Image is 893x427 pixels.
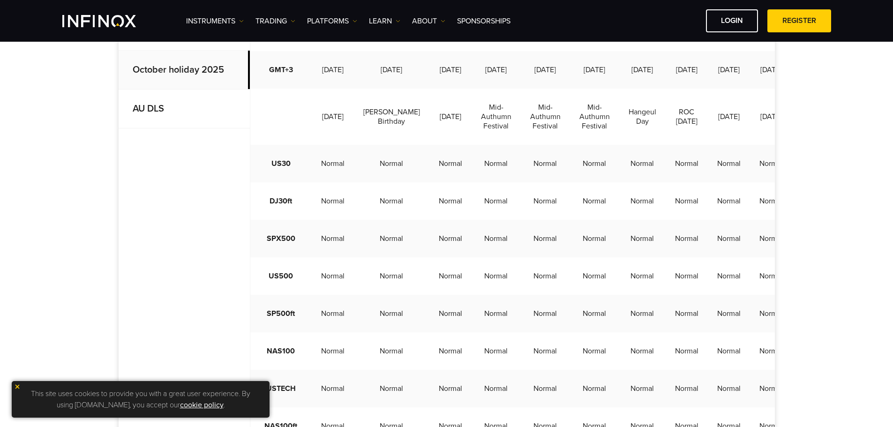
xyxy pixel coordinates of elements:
td: [DATE] [429,51,472,89]
td: Normal [750,182,792,220]
a: cookie policy [180,400,224,410]
td: Normal [472,370,521,407]
td: Normal [666,370,708,407]
td: ROC [DATE] [666,89,708,145]
td: Normal [354,295,429,332]
td: SP500ft [250,295,312,332]
td: Normal [521,332,570,370]
td: Normal [429,332,472,370]
td: Normal [354,332,429,370]
td: Normal [521,220,570,257]
a: Learn [369,15,400,27]
td: Normal [570,220,619,257]
td: Normal [521,295,570,332]
td: Normal [312,370,354,407]
a: REGISTER [767,9,831,32]
a: TRADING [255,15,295,27]
td: Normal [429,370,472,407]
td: Normal [429,220,472,257]
td: Normal [708,332,750,370]
td: Normal [708,145,750,182]
a: LOGIN [706,9,758,32]
td: Normal [666,182,708,220]
td: USTECH [250,370,312,407]
td: Normal [666,332,708,370]
strong: AU DLS [133,103,164,114]
td: Normal [312,182,354,220]
td: Normal [570,370,619,407]
p: This site uses cookies to provide you with a great user experience. By using [DOMAIN_NAME], you a... [16,386,265,413]
td: Normal [429,145,472,182]
td: Normal [521,145,570,182]
a: Instruments [186,15,244,27]
td: [DATE] [750,89,792,145]
a: SPONSORSHIPS [457,15,510,27]
a: ABOUT [412,15,445,27]
td: Normal [708,182,750,220]
td: Normal [570,145,619,182]
td: [PERSON_NAME] Birthday [354,89,429,145]
td: [DATE] [570,51,619,89]
td: Normal [666,220,708,257]
td: Normal [312,295,354,332]
td: Normal [619,370,666,407]
td: Normal [472,145,521,182]
td: [DATE] [521,51,570,89]
td: Normal [619,295,666,332]
td: Normal [750,220,792,257]
td: [DATE] [708,51,750,89]
td: [DATE] [312,51,354,89]
td: Normal [472,182,521,220]
td: Normal [750,257,792,295]
td: Normal [708,370,750,407]
td: Normal [750,370,792,407]
td: [DATE] [666,51,708,89]
td: Normal [354,182,429,220]
td: Normal [521,182,570,220]
td: Normal [570,332,619,370]
td: Mid-Authumn Festival [570,89,619,145]
td: Normal [312,257,354,295]
td: Normal [570,257,619,295]
td: [DATE] [619,51,666,89]
td: Normal [708,220,750,257]
td: Normal [666,257,708,295]
td: [DATE] [354,51,429,89]
td: Normal [708,295,750,332]
td: Normal [472,332,521,370]
td: Normal [312,220,354,257]
td: US500 [250,257,312,295]
td: Normal [354,145,429,182]
td: Normal [354,220,429,257]
td: Normal [312,332,354,370]
td: Normal [619,332,666,370]
a: PLATFORMS [307,15,357,27]
td: Normal [472,295,521,332]
td: [DATE] [750,51,792,89]
td: [DATE] [472,51,521,89]
td: Mid-Authumn Festival [521,89,570,145]
td: SPX500 [250,220,312,257]
td: Normal [312,145,354,182]
td: Normal [666,295,708,332]
td: Hangeul Day [619,89,666,145]
td: Normal [354,257,429,295]
td: Normal [429,182,472,220]
td: Normal [750,145,792,182]
td: Normal [472,257,521,295]
td: Normal [666,145,708,182]
img: yellow close icon [14,383,21,390]
td: Normal [619,220,666,257]
td: Normal [619,145,666,182]
td: Normal [429,295,472,332]
td: GMT+3 [250,51,312,89]
td: [DATE] [312,89,354,145]
td: Normal [750,295,792,332]
td: Normal [708,257,750,295]
td: NAS100 [250,332,312,370]
strong: October holiday 2025 [133,64,224,75]
td: Normal [354,370,429,407]
td: Normal [570,295,619,332]
td: [DATE] [708,89,750,145]
td: Normal [521,257,570,295]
